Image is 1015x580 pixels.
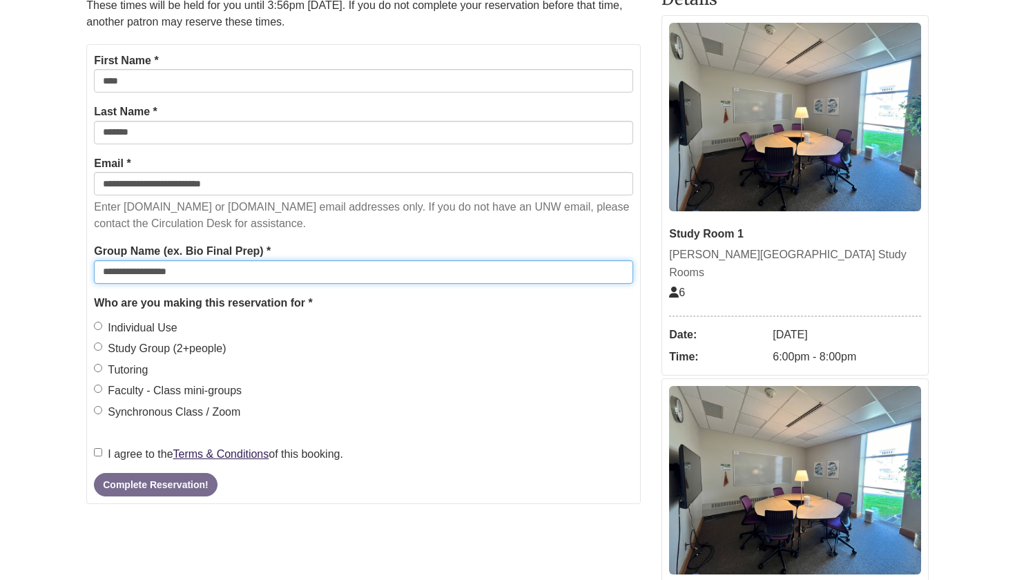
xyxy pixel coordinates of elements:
[94,155,130,173] label: Email *
[94,361,148,379] label: Tutoring
[94,294,633,312] legend: Who are you making this reservation for *
[94,242,271,260] label: Group Name (ex. Bio Final Prep) *
[94,342,102,351] input: Study Group (2+people)
[94,406,102,414] input: Synchronous Class / Zoom
[94,319,177,337] label: Individual Use
[773,324,921,346] dd: [DATE]
[669,225,921,243] div: Study Room 1
[669,23,921,211] img: Study Room 1
[669,246,921,281] div: [PERSON_NAME][GEOGRAPHIC_DATA] Study Rooms
[94,448,102,456] input: I agree to theTerms & Conditionsof this booking.
[94,322,102,330] input: Individual Use
[94,340,226,358] label: Study Group (2+people)
[669,346,766,368] dt: Time:
[669,287,685,298] span: The capacity of this space
[773,346,921,368] dd: 6:00pm - 8:00pm
[94,52,158,70] label: First Name *
[669,324,766,346] dt: Date:
[94,382,242,400] label: Faculty - Class mini-groups
[173,448,269,460] a: Terms & Conditions
[669,386,921,574] img: Study Room 1
[94,103,157,121] label: Last Name *
[94,385,102,393] input: Faculty - Class mini-groups
[94,403,240,421] label: Synchronous Class / Zoom
[94,445,343,463] label: I agree to the of this booking.
[94,199,633,232] p: Enter [DOMAIN_NAME] or [DOMAIN_NAME] email addresses only. If you do not have an UNW email, pleas...
[94,364,102,372] input: Tutoring
[94,473,217,496] button: Complete Reservation!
